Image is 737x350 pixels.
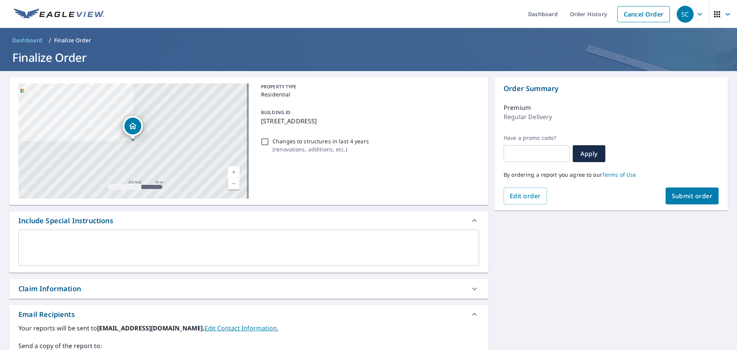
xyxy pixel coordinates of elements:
[49,36,51,45] li: /
[273,137,369,145] p: Changes to structures in last 4 years
[617,6,670,22] a: Cancel Order
[602,171,636,178] a: Terms of Use
[9,34,46,46] a: Dashboard
[666,187,719,204] button: Submit order
[18,284,81,294] div: Claim Information
[504,134,570,141] label: Have a promo code?
[205,324,278,332] a: EditContactInfo
[273,145,369,153] p: ( renovations, additions, etc. )
[9,50,728,65] h1: Finalize Order
[261,83,476,90] p: PROPERTY TYPE
[18,216,113,226] div: Include Special Instructions
[9,211,488,230] div: Include Special Instructions
[504,112,552,121] p: Regular Delivery
[9,305,488,323] div: Email Recipients
[123,116,143,140] div: Dropped pin, building 1, Residential property, 70 Lakeshore Blvd Massapequa, NY 11758
[9,34,728,46] nav: breadcrumb
[510,192,541,200] span: Edit order
[12,36,43,44] span: Dashboard
[677,6,694,23] div: SC
[504,83,719,94] p: Order Summary
[228,166,240,178] a: Current Level 17, Zoom In
[228,178,240,189] a: Current Level 17, Zoom Out
[54,36,91,44] p: Finalize Order
[504,103,531,112] p: Premium
[672,192,713,200] span: Submit order
[573,145,605,162] button: Apply
[504,171,719,178] p: By ordering a report you agree to our
[18,323,479,333] label: Your reports will be sent to
[18,309,75,320] div: Email Recipients
[504,187,547,204] button: Edit order
[14,8,104,20] img: EV Logo
[261,90,476,98] p: Residential
[9,279,488,299] div: Claim Information
[97,324,205,332] b: [EMAIL_ADDRESS][DOMAIN_NAME].
[579,149,599,158] span: Apply
[261,116,476,126] p: [STREET_ADDRESS]
[261,109,291,116] p: BUILDING ID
